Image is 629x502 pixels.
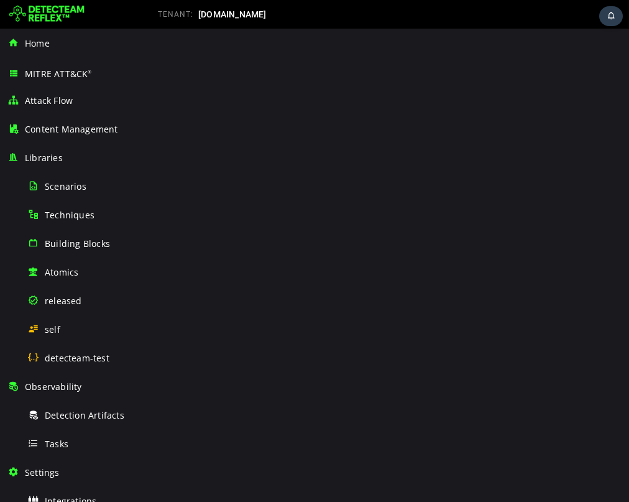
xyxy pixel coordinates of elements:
[45,209,94,221] span: Techniques
[25,467,60,478] span: Settings
[45,238,110,249] span: Building Blocks
[158,10,193,19] span: TENANT:
[88,69,91,75] sup: ®
[25,381,82,393] span: Observability
[45,266,78,278] span: Atomics
[45,409,124,421] span: Detection Artifacts
[25,152,63,164] span: Libraries
[45,295,82,307] span: released
[599,6,623,26] div: Task Notifications
[45,352,109,364] span: detecteam-test
[45,323,60,335] span: self
[45,180,86,192] span: Scenarios
[25,37,50,49] span: Home
[25,123,118,135] span: Content Management
[25,68,92,80] span: MITRE ATT&CK
[45,438,68,450] span: Tasks
[9,4,85,24] img: Detecteam logo
[198,9,267,19] span: [DOMAIN_NAME]
[25,95,73,106] span: Attack Flow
